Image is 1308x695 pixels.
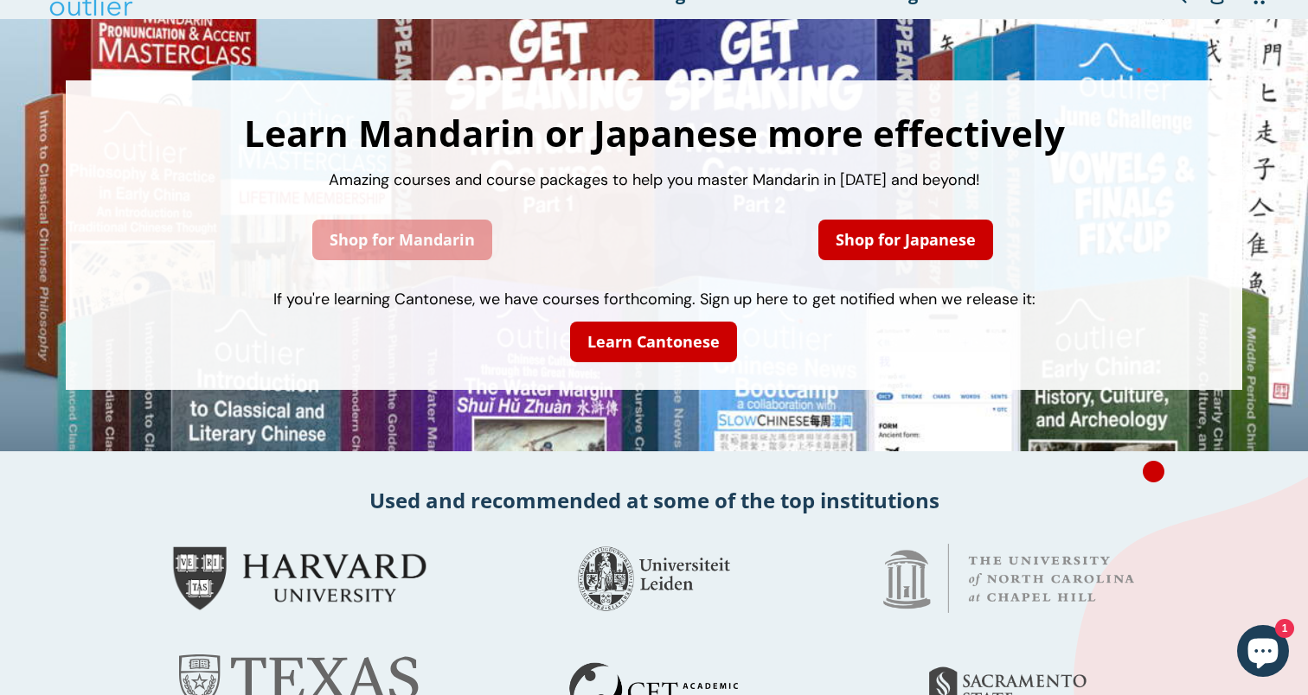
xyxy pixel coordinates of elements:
span: If you're learning Cantonese, we have courses forthcoming. Sign up here to get notified when we r... [273,289,1035,309]
inbox-online-store-chat: Shopify online store chat [1232,625,1294,681]
span: Amazing courses and course packages to help you master Mandarin in [DATE] and beyond! [329,169,980,190]
a: Shop for Japanese [818,220,993,260]
a: Shop for Mandarin [312,220,492,260]
h1: Learn Mandarin or Japanese more effectively [83,115,1226,151]
a: Learn Cantonese [570,322,737,362]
